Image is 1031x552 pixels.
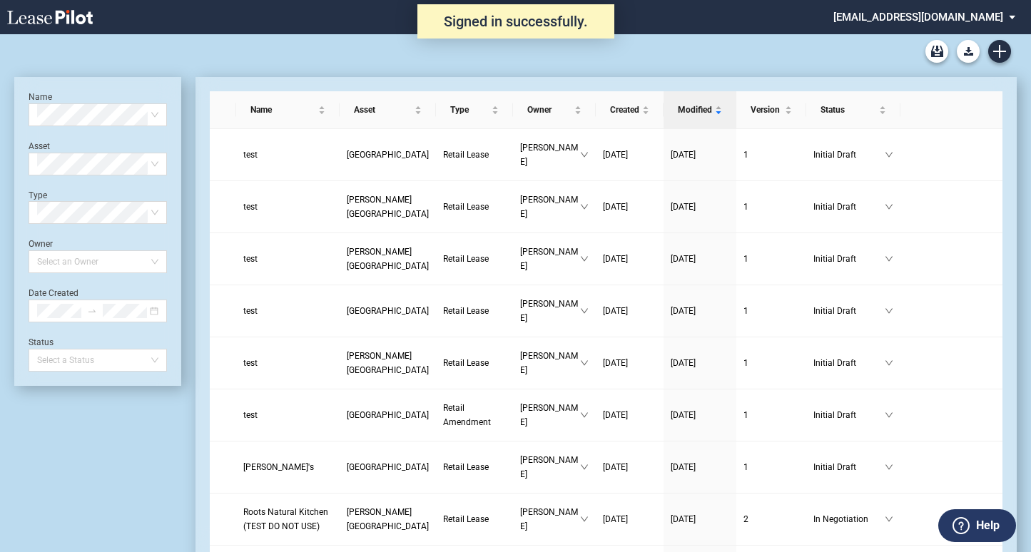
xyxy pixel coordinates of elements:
[520,453,581,481] span: [PERSON_NAME]
[603,410,628,420] span: [DATE]
[243,304,332,318] a: test
[580,463,589,471] span: down
[743,252,799,266] a: 1
[671,148,729,162] a: [DATE]
[580,203,589,211] span: down
[603,254,628,264] span: [DATE]
[603,460,656,474] a: [DATE]
[243,150,258,160] span: test
[243,505,332,533] a: Roots Natural Kitchen (TEST DO NOT USE)
[347,507,429,531] span: Avery Square
[603,512,656,526] a: [DATE]
[580,255,589,263] span: down
[580,307,589,315] span: down
[347,195,429,219] span: Hartwell Village
[821,103,876,117] span: Status
[29,190,47,200] label: Type
[347,148,429,162] a: [GEOGRAPHIC_DATA]
[603,462,628,472] span: [DATE]
[596,91,664,129] th: Created
[813,200,885,214] span: Initial Draft
[443,512,506,526] a: Retail Lease
[443,200,506,214] a: Retail Lease
[520,193,581,221] span: [PERSON_NAME]
[743,462,748,472] span: 1
[953,40,984,63] md-menu: Download Blank Form List
[243,356,332,370] a: test
[250,103,315,117] span: Name
[347,349,429,377] a: [PERSON_NAME][GEOGRAPHIC_DATA]
[29,337,54,347] label: Status
[743,408,799,422] a: 1
[671,200,729,214] a: [DATE]
[885,255,893,263] span: down
[885,150,893,159] span: down
[243,148,332,162] a: test
[243,462,314,472] span: Kenneth's
[443,356,506,370] a: Retail Lease
[243,252,332,266] a: test
[603,358,628,368] span: [DATE]
[603,148,656,162] a: [DATE]
[813,460,885,474] span: Initial Draft
[443,150,489,160] span: Retail Lease
[236,91,340,129] th: Name
[813,356,885,370] span: Initial Draft
[443,306,489,316] span: Retail Lease
[243,358,258,368] span: test
[354,103,412,117] span: Asset
[443,148,506,162] a: Retail Lease
[671,460,729,474] a: [DATE]
[443,252,506,266] a: Retail Lease
[671,356,729,370] a: [DATE]
[347,351,429,375] span: Mills Crossing Shopping Center
[743,148,799,162] a: 1
[243,200,332,214] a: test
[603,202,628,212] span: [DATE]
[743,306,748,316] span: 1
[743,304,799,318] a: 1
[443,358,489,368] span: Retail Lease
[603,514,628,524] span: [DATE]
[347,505,429,533] a: [PERSON_NAME][GEOGRAPHIC_DATA]
[450,103,489,117] span: Type
[580,359,589,367] span: down
[603,252,656,266] a: [DATE]
[87,306,97,316] span: to
[885,515,893,523] span: down
[580,411,589,419] span: down
[671,150,696,160] span: [DATE]
[347,462,429,472] span: New Albany Square
[340,91,436,129] th: Asset
[736,91,806,129] th: Version
[347,306,429,316] span: Circleville Plaza
[520,297,581,325] span: [PERSON_NAME]
[671,512,729,526] a: [DATE]
[520,505,581,533] span: [PERSON_NAME]
[520,245,581,273] span: [PERSON_NAME]
[603,408,656,422] a: [DATE]
[520,140,581,169] span: [PERSON_NAME]
[671,410,696,420] span: [DATE]
[671,254,696,264] span: [DATE]
[243,202,258,212] span: test
[243,410,258,420] span: test
[743,358,748,368] span: 1
[347,150,429,160] span: Easton Square
[743,514,748,524] span: 2
[347,247,429,271] span: Taylor Square
[751,103,782,117] span: Version
[443,514,489,524] span: Retail Lease
[243,460,332,474] a: [PERSON_NAME]'s
[885,359,893,367] span: down
[513,91,596,129] th: Owner
[671,306,696,316] span: [DATE]
[813,512,885,526] span: In Negotiation
[29,92,52,102] label: Name
[347,193,429,221] a: [PERSON_NAME][GEOGRAPHIC_DATA]
[443,304,506,318] a: Retail Lease
[580,515,589,523] span: down
[603,150,628,160] span: [DATE]
[671,304,729,318] a: [DATE]
[743,202,748,212] span: 1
